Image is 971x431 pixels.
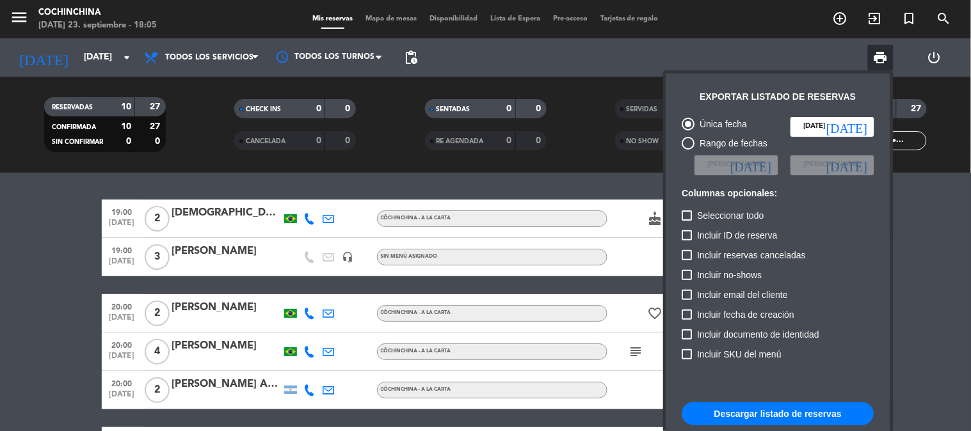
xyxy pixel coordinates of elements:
[731,159,772,171] i: [DATE]
[695,136,768,151] div: Rango de fechas
[698,287,789,302] span: Incluir email del cliente
[827,159,868,171] i: [DATE]
[698,327,820,342] span: Incluir documento de identidad
[700,90,856,104] div: Exportar listado de reservas
[698,307,795,322] span: Incluir fecha de creación
[698,228,778,243] span: Incluir ID de reserva
[873,50,888,65] span: print
[698,347,782,362] span: Incluir SKU del menú
[682,402,874,425] button: Descargar listado de reservas
[698,208,764,223] span: Seleccionar todo
[827,120,868,133] i: [DATE]
[695,117,748,132] div: Única fecha
[708,159,766,171] span: [PERSON_NAME]
[698,247,806,263] span: Incluir reservas canceladas
[698,267,762,283] span: Incluir no-shows
[804,159,862,171] span: [PERSON_NAME]
[682,188,874,199] h6: Columnas opcionales:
